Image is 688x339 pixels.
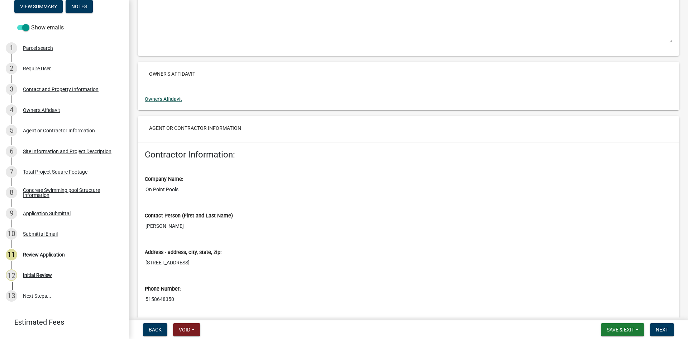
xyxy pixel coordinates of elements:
div: 1 [6,42,17,54]
a: Owner's Affidavit [145,96,182,102]
div: Review Application [23,252,65,257]
div: 9 [6,208,17,219]
div: 11 [6,249,17,260]
h4: Contractor Information: [145,150,672,160]
div: 2 [6,63,17,74]
div: Concrete Swimming pool Structure Information [23,188,118,198]
div: Total Project Square Footage [23,169,87,174]
label: Address - address, city, state, zip: [145,250,221,255]
button: Owner's Affidavit [143,67,201,80]
div: 10 [6,228,17,240]
div: 5 [6,125,17,136]
div: 3 [6,84,17,95]
span: Back [149,327,162,333]
div: 13 [6,290,17,302]
button: Back [143,323,167,336]
div: 4 [6,104,17,116]
button: Next [650,323,674,336]
div: Initial Review [23,273,52,278]
div: 8 [6,187,17,198]
button: Void [173,323,200,336]
div: Agent or Contractor Information [23,128,95,133]
label: Contact Person (First and Last Name) [145,213,233,218]
button: Agent or Contractor Information [143,122,247,135]
a: Estimated Fees [6,315,118,329]
div: Require User [23,66,51,71]
div: 6 [6,146,17,157]
label: Company Name: [145,177,183,182]
div: 12 [6,269,17,281]
label: Show emails [17,23,64,32]
div: Owner's Affidavit [23,108,60,113]
label: Phone Number: [145,287,181,292]
wm-modal-confirm: Summary [14,4,63,10]
div: Parcel search [23,46,53,51]
div: 7 [6,166,17,178]
wm-modal-confirm: Notes [66,4,93,10]
span: Next [656,327,668,333]
div: Submittal Email [23,231,58,236]
span: Void [179,327,190,333]
button: Save & Exit [601,323,644,336]
div: Site Information and Project Description [23,149,111,154]
span: Save & Exit [607,327,634,333]
div: Contact and Property Information [23,87,99,92]
div: Application Submittal [23,211,71,216]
